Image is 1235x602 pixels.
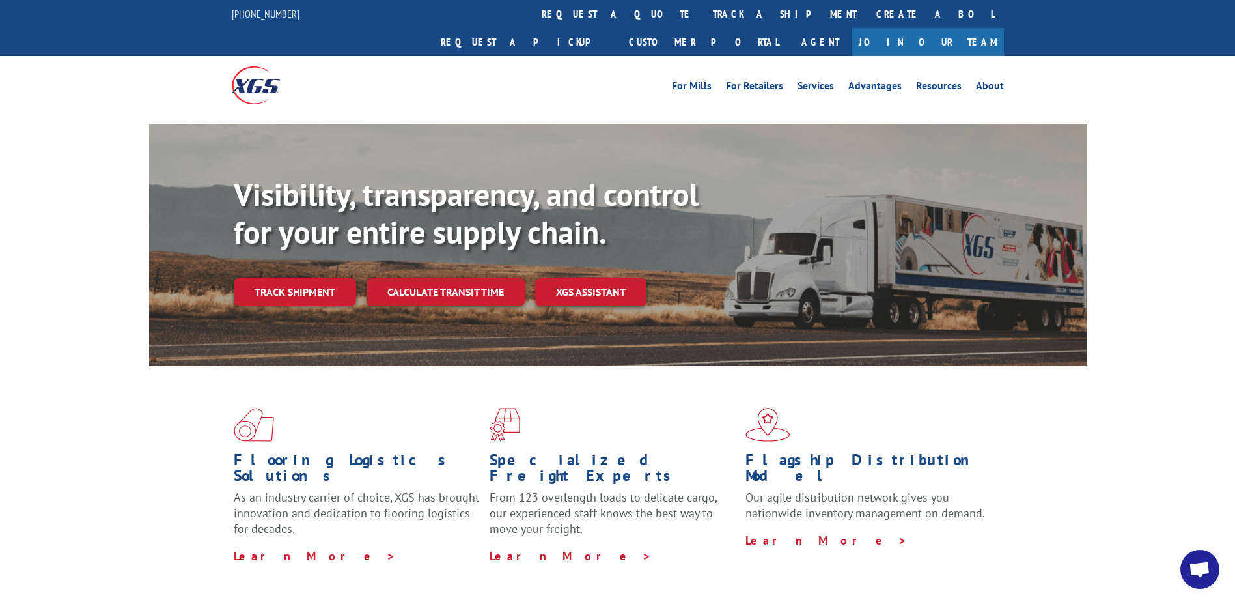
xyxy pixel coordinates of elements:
[745,490,985,521] span: Our agile distribution network gives you nationwide inventory management on demand.
[788,28,852,56] a: Agent
[619,28,788,56] a: Customer Portal
[490,408,520,442] img: xgs-icon-focused-on-flooring-red
[852,28,1004,56] a: Join Our Team
[367,278,525,306] a: Calculate transit time
[234,174,699,252] b: Visibility, transparency, and control for your entire supply chain.
[798,81,834,95] a: Services
[234,490,479,536] span: As an industry carrier of choice, XGS has brought innovation and dedication to flooring logistics...
[726,81,783,95] a: For Retailers
[234,408,274,442] img: xgs-icon-total-supply-chain-intelligence-red
[1180,550,1219,589] a: Open chat
[490,549,652,564] a: Learn More >
[431,28,619,56] a: Request a pickup
[976,81,1004,95] a: About
[535,278,646,306] a: XGS ASSISTANT
[234,549,396,564] a: Learn More >
[848,81,902,95] a: Advantages
[672,81,712,95] a: For Mills
[745,408,790,442] img: xgs-icon-flagship-distribution-model-red
[232,7,299,20] a: [PHONE_NUMBER]
[745,452,992,490] h1: Flagship Distribution Model
[234,278,356,306] a: Track shipment
[234,452,480,490] h1: Flooring Logistics Solutions
[490,490,736,548] p: From 123 overlength loads to delicate cargo, our experienced staff knows the best way to move you...
[490,452,736,490] h1: Specialized Freight Experts
[916,81,962,95] a: Resources
[745,533,908,548] a: Learn More >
